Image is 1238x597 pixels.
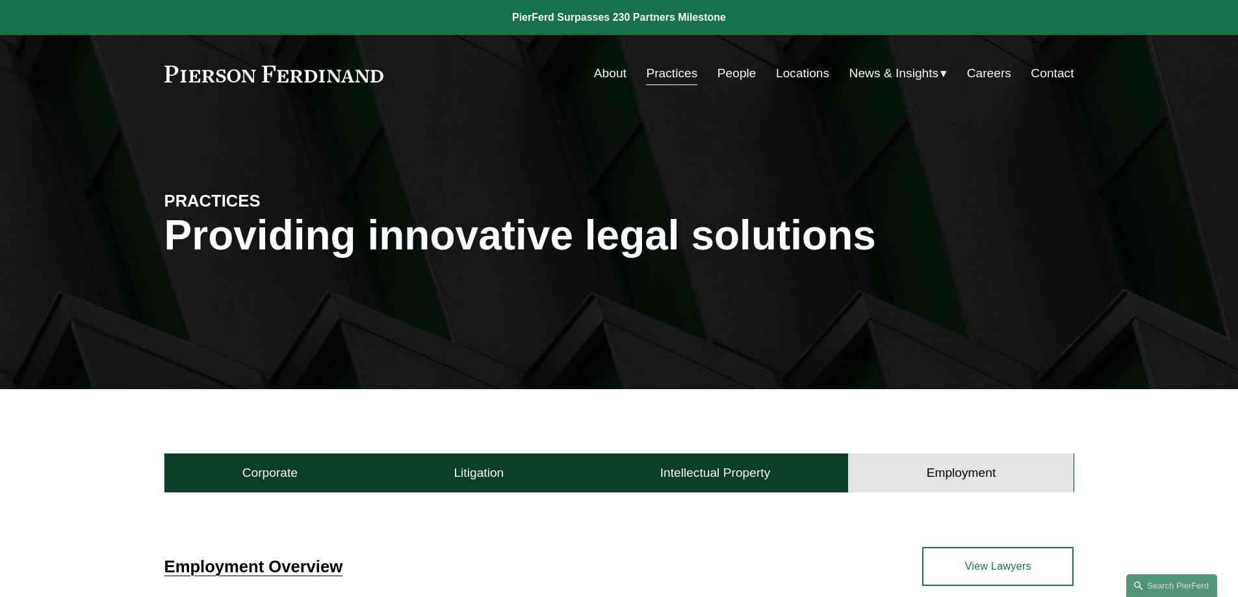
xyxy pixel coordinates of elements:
h1: Providing innovative legal solutions [164,212,1074,259]
h4: Litigation [454,465,504,481]
a: About [594,61,626,86]
a: Search this site [1126,574,1217,597]
a: View Lawyers [922,547,1074,586]
span: News & Insights [849,62,939,85]
a: Employment Overview [164,557,343,576]
a: Practices [646,61,697,86]
a: Contact [1031,61,1074,86]
a: Locations [776,61,829,86]
a: Careers [967,61,1011,86]
a: People [717,61,756,86]
h4: Corporate [242,465,298,481]
a: folder dropdown [849,61,948,86]
h4: Employment [927,465,996,481]
h4: PRACTICES [164,190,392,211]
h4: Intellectual Property [660,465,771,481]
